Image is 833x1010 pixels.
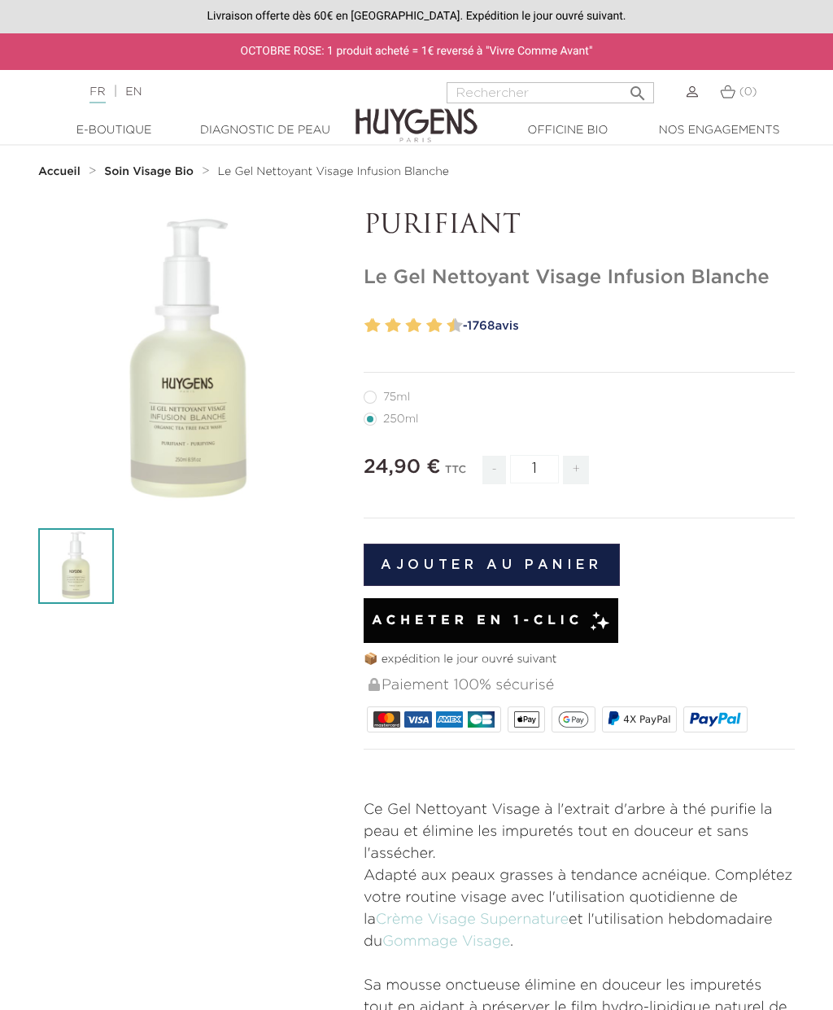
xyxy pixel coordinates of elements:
[468,711,495,728] img: CB_NATIONALE
[510,455,559,483] input: Quantité
[355,82,478,145] img: Huygens
[38,122,190,139] a: E-Boutique
[369,314,381,338] label: 2
[423,314,429,338] label: 7
[364,457,441,477] span: 24,90 €
[89,86,105,103] a: FR
[190,122,341,139] a: Diagnostic de peau
[430,314,442,338] label: 8
[451,314,463,338] label: 10
[382,314,387,338] label: 3
[364,544,620,586] button: Ajouter au panier
[369,678,380,691] img: Paiement 100% sécurisé
[467,320,495,332] span: 1768
[364,651,795,668] p: 📦 expédition le jour ouvré suivant
[81,82,334,102] div: |
[364,266,795,290] h1: Le Gel Nettoyant Visage Infusion Blanche
[364,865,795,953] p: Adapté aux peaux grasses à tendance acnéique. Complétez votre routine visage avec l'utilisation q...
[361,314,367,338] label: 1
[436,711,463,728] img: AMEX
[403,314,408,338] label: 5
[558,711,589,728] img: google_pay
[382,934,510,949] a: Gommage Visage
[404,711,431,728] img: VISA
[218,166,449,177] span: Le Gel Nettoyant Visage Infusion Blanche
[389,314,401,338] label: 4
[492,122,643,139] a: Officine Bio
[364,211,795,242] p: PURIFIANT
[364,391,430,404] label: 75ml
[104,165,198,178] a: Soin Visage Bio
[409,314,421,338] label: 6
[364,799,795,865] p: Ce Gel Nettoyant Visage à l'extrait d'arbre à thé purifie la peau et élimine les impuretés tout e...
[125,86,142,98] a: EN
[367,668,795,703] div: Paiement 100% sécurisé
[739,86,757,98] span: (0)
[38,528,114,604] img: Le Gel Nettoyant Visage Infusion Blanche 250ml
[628,79,648,98] i: 
[373,711,400,728] img: MASTERCARD
[457,314,795,339] a: -1768avis
[445,453,466,496] div: TTC
[364,413,438,426] label: 250ml
[376,912,569,927] a: Crème Visage Supernature
[514,711,539,728] img: apple_pay
[443,314,449,338] label: 9
[623,714,670,725] span: 4X PayPal
[218,165,449,178] a: Le Gel Nettoyant Visage Infusion Blanche
[38,166,81,177] strong: Accueil
[38,165,84,178] a: Accueil
[623,77,652,99] button: 
[563,456,589,484] span: +
[104,166,194,177] strong: Soin Visage Bio
[482,456,505,484] span: -
[447,82,654,103] input: Rechercher
[643,122,795,139] a: Nos engagements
